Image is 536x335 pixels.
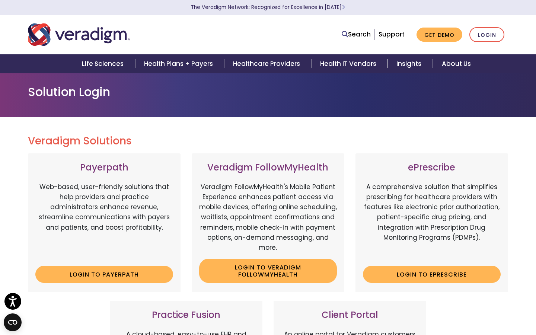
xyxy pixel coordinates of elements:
[199,162,337,173] h3: Veradigm FollowMyHealth
[4,313,22,331] button: Open CMP widget
[311,54,387,73] a: Health IT Vendors
[469,27,504,42] a: Login
[417,28,462,42] a: Get Demo
[342,29,371,39] a: Search
[363,162,501,173] h3: ePrescribe
[28,22,130,47] img: Veradigm logo
[199,182,337,253] p: Veradigm FollowMyHealth's Mobile Patient Experience enhances patient access via mobile devices, o...
[433,54,480,73] a: About Us
[135,54,224,73] a: Health Plans + Payers
[35,162,173,173] h3: Payerpath
[342,4,345,11] span: Learn More
[73,54,135,73] a: Life Sciences
[363,182,501,260] p: A comprehensive solution that simplifies prescribing for healthcare providers with features like ...
[363,266,501,283] a: Login to ePrescribe
[387,54,433,73] a: Insights
[35,266,173,283] a: Login to Payerpath
[28,135,508,147] h2: Veradigm Solutions
[379,30,405,39] a: Support
[117,310,255,320] h3: Practice Fusion
[199,259,337,283] a: Login to Veradigm FollowMyHealth
[224,54,311,73] a: Healthcare Providers
[191,4,345,11] a: The Veradigm Network: Recognized for Excellence in [DATE]Learn More
[281,310,419,320] h3: Client Portal
[35,182,173,260] p: Web-based, user-friendly solutions that help providers and practice administrators enhance revenu...
[28,85,508,99] h1: Solution Login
